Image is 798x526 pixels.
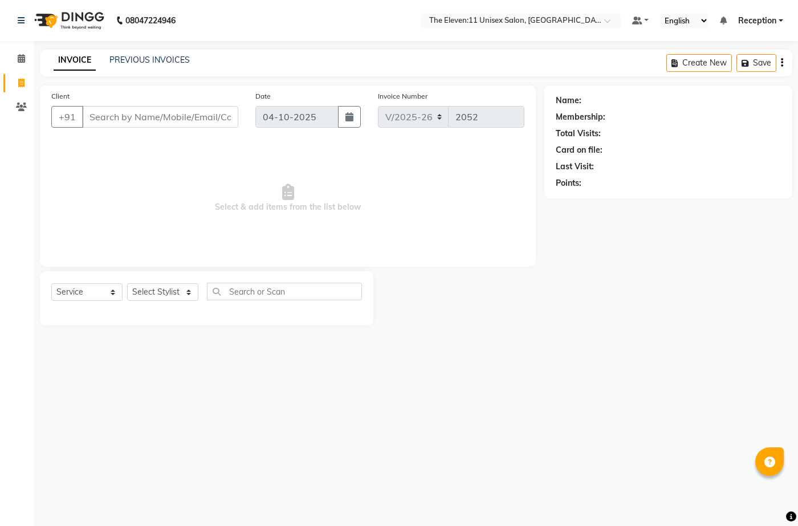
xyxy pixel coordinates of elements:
[736,54,776,72] button: Save
[82,106,238,128] input: Search by Name/Mobile/Email/Code
[54,50,96,71] a: INVOICE
[378,91,427,101] label: Invoice Number
[207,283,362,300] input: Search or Scan
[556,177,581,189] div: Points:
[255,91,271,101] label: Date
[125,5,176,36] b: 08047224946
[738,15,776,27] span: Reception
[29,5,107,36] img: logo
[51,91,70,101] label: Client
[666,54,732,72] button: Create New
[109,55,190,65] a: PREVIOUS INVOICES
[556,128,601,140] div: Total Visits:
[51,141,524,255] span: Select & add items from the list below
[556,111,605,123] div: Membership:
[750,480,787,515] iframe: chat widget
[556,144,602,156] div: Card on file:
[556,161,594,173] div: Last Visit:
[556,95,581,107] div: Name:
[51,106,83,128] button: +91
